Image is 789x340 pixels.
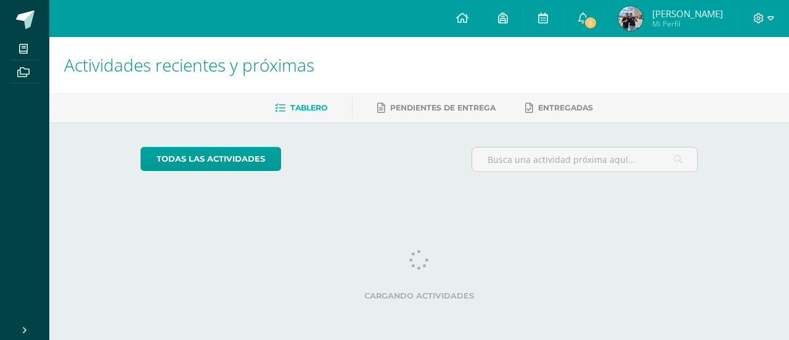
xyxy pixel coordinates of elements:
input: Busca una actividad próxima aquí... [472,147,698,172]
span: Actividades recientes y próximas [64,53,314,77]
span: Mi Perfil [652,19,723,29]
span: Entregadas [538,103,593,112]
a: Tablero [275,98,327,118]
a: todas las Actividades [141,147,281,171]
span: Pendientes de entrega [390,103,496,112]
span: 1 [583,16,597,30]
img: f66163e901d91b21c8cec0638fbfd2e8.png [618,6,643,31]
a: Pendientes de entrega [377,98,496,118]
a: Entregadas [525,98,593,118]
span: Tablero [290,103,327,112]
label: Cargando actividades [141,291,698,301]
span: [PERSON_NAME] [652,7,723,20]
